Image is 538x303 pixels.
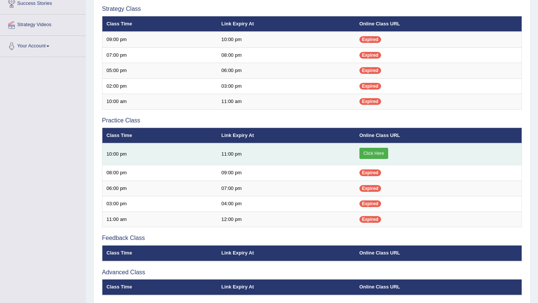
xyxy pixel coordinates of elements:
td: 03:00 pm [102,196,217,212]
span: Expired [359,200,381,207]
td: 10:00 am [102,94,217,110]
td: 08:00 pm [102,165,217,181]
h3: Feedback Class [102,235,522,241]
h3: Strategy Class [102,6,522,12]
td: 09:00 pm [102,32,217,47]
td: 08:00 pm [217,47,355,63]
th: Class Time [102,16,217,32]
th: Link Expiry At [217,246,355,261]
td: 03:00 pm [217,78,355,94]
th: Online Class URL [355,128,522,143]
h3: Advanced Class [102,269,522,276]
td: 02:00 pm [102,78,217,94]
a: Strategy Videos [0,15,86,33]
th: Class Time [102,128,217,143]
span: Expired [359,216,381,223]
td: 10:00 pm [102,143,217,165]
td: 05:00 pm [102,63,217,79]
th: Link Expiry At [217,16,355,32]
td: 07:00 pm [217,181,355,196]
td: 07:00 pm [102,47,217,63]
td: 12:00 pm [217,212,355,227]
span: Expired [359,185,381,192]
td: 11:00 pm [217,143,355,165]
th: Online Class URL [355,279,522,295]
th: Class Time [102,246,217,261]
span: Expired [359,169,381,176]
td: 04:00 pm [217,196,355,212]
td: 11:00 am [102,212,217,227]
a: Your Account [0,36,86,54]
td: 09:00 pm [217,165,355,181]
td: 06:00 pm [102,181,217,196]
span: Expired [359,36,381,43]
span: Expired [359,67,381,74]
th: Link Expiry At [217,279,355,295]
th: Link Expiry At [217,128,355,143]
span: Expired [359,52,381,59]
th: Online Class URL [355,246,522,261]
td: 11:00 am [217,94,355,110]
td: 06:00 pm [217,63,355,79]
a: Click Here [359,148,388,159]
span: Expired [359,83,381,90]
th: Online Class URL [355,16,522,32]
th: Class Time [102,279,217,295]
h3: Practice Class [102,117,522,124]
span: Expired [359,98,381,105]
td: 10:00 pm [217,32,355,47]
